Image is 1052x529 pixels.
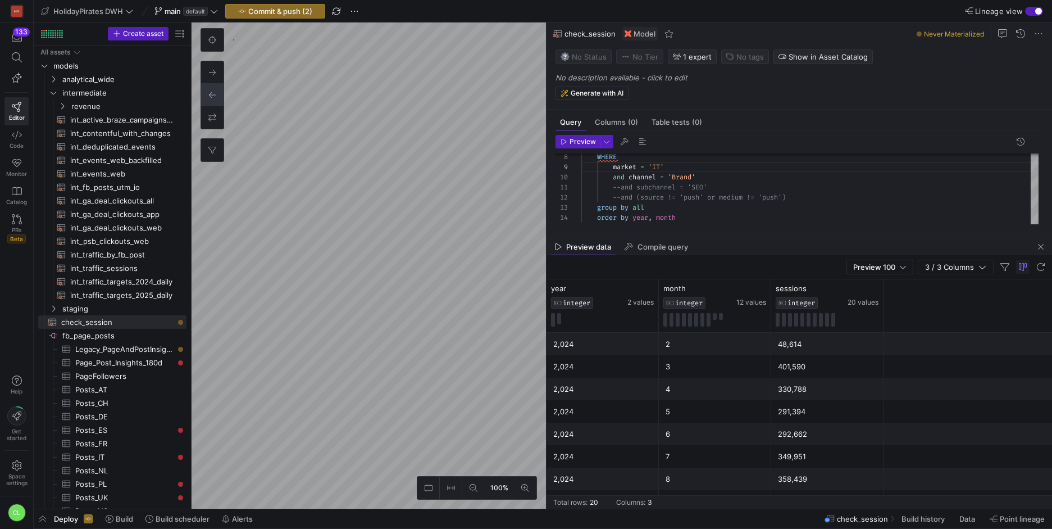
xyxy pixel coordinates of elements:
[38,504,186,518] a: Posts_US​​​​​​​​​
[38,369,186,383] a: PageFollowers​​​​​​​​​
[924,30,984,38] span: Never Materialized
[38,450,186,464] a: Posts_IT​​​​​​​​​
[613,183,707,192] span: --and subchannel = 'SEO'
[38,302,186,315] div: Press SPACE to select this row.
[53,60,185,73] span: models
[140,509,215,528] button: Build scheduler
[53,7,123,16] span: HolidayPirates DWH
[217,509,258,528] button: Alerts
[4,125,29,153] a: Code
[70,275,174,288] span: int_traffic_targets_2024_daily​​​​​​​​​​
[959,514,975,523] span: Data
[778,333,877,355] div: 48,614
[613,162,636,171] span: market
[925,263,978,272] span: 3 / 3 Columns
[38,248,186,261] div: Press SPACE to select this row.
[595,119,638,126] span: Columns
[553,356,652,378] div: 2,024
[789,52,868,61] span: Show in Asset Catalog
[75,424,174,437] span: Posts_ES​​​​​​​​​
[778,423,877,445] div: 292,662
[75,505,174,518] span: Posts_US​​​​​​​​​
[123,30,163,38] span: Create asset
[561,52,570,61] img: No status
[7,234,26,243] span: Beta
[8,504,26,522] div: CL
[38,59,186,73] div: Press SPACE to select this row.
[70,289,174,302] span: int_traffic_targets_2025_daily​​​​​​​​​​
[38,437,186,450] div: Press SPACE to select this row.
[38,221,186,234] div: Press SPACE to select this row.
[555,49,612,64] button: No statusNo Status
[918,260,994,274] button: 3 / 3 Columns
[62,329,185,342] span: fb_page_posts​​​​​​​​
[632,213,648,222] span: year
[70,127,174,140] span: int_contentful_with_changes​​​​​​​​​​
[62,302,185,315] span: staging
[70,262,174,275] span: int_traffic_sessions​​​​​​​​​​
[6,170,27,177] span: Monitor
[555,192,568,202] div: 12
[75,397,174,410] span: Posts_CH​​​​​​​​​
[38,491,186,504] a: Posts_UK​​​​​​​​​
[38,423,186,437] div: Press SPACE to select this row.
[555,87,629,100] button: Generate with AI
[38,464,186,477] div: Press SPACE to select this row.
[553,491,652,513] div: 2,024
[38,261,186,275] div: Press SPACE to select this row.
[553,401,652,423] div: 2,024
[38,369,186,383] div: Press SPACE to select this row.
[70,248,174,261] span: int_traffic_by_fb_post​​​​​​​​​​
[38,477,186,491] a: Posts_PL​​​​​​​​​
[38,180,186,194] a: int_fb_posts_utm_io​​​​​​​​​​
[778,446,877,468] div: 349,951
[38,288,186,302] div: Press SPACE to select this row.
[38,477,186,491] div: Press SPACE to select this row.
[660,173,664,182] span: =
[627,299,654,306] span: 2 values
[648,499,652,507] div: 3
[38,383,186,396] a: Posts_AT​​​​​​​​​
[38,423,186,437] a: Posts_ES​​​​​​​​​
[652,119,702,126] span: Table tests
[38,396,186,410] div: Press SPACE to select this row.
[38,113,186,126] div: Press SPACE to select this row.
[38,221,186,234] a: int_ga_deal_clickouts_web​​​​​​​​​​
[38,261,186,275] a: int_traffic_sessions​​​​​​​​​​
[666,356,764,378] div: 3
[632,203,644,212] span: all
[38,126,186,140] a: int_contentful_with_changes​​​​​​​​​​
[75,410,174,423] span: Posts_DE​​​​​​​​​
[38,275,186,288] div: Press SPACE to select this row.
[896,509,952,528] button: Build history
[70,154,174,167] span: int_events_web_backfilled​​​​​​​​​​
[54,514,78,523] span: Deploy
[225,4,325,19] button: Commit & push (2)
[38,464,186,477] a: Posts_NL​​​​​​​​​
[621,52,630,61] img: No tier
[108,27,168,40] button: Create asset
[6,198,27,205] span: Catalog
[736,52,764,61] span: No tags
[616,49,663,64] button: No tierNo Tier
[75,356,174,369] span: Page_Post_Insights_180d​​​​​​​​​
[590,499,598,507] div: 20
[553,446,652,468] div: 2,024
[70,114,174,126] span: int_active_braze_campaigns_performance​​​​​​​​​​
[40,48,70,56] div: All assets
[692,119,702,126] span: (0)
[38,153,186,167] div: Press SPACE to select this row.
[648,213,652,222] span: ,
[38,180,186,194] div: Press SPACE to select this row.
[597,203,617,212] span: group
[70,235,174,248] span: int_psb_clickouts_web​​​​​​​​​​
[62,73,185,86] span: analytical_wide
[668,49,717,64] button: 1 expert
[38,396,186,410] a: Posts_CH​​​​​​​​​
[555,212,568,223] div: 14
[628,119,638,126] span: (0)
[38,356,186,369] a: Page_Post_Insights_180d​​​​​​​​​
[12,227,21,233] span: PRs
[38,167,186,180] div: Press SPACE to select this row.
[38,234,186,248] a: int_psb_clickouts_web​​​​​​​​​​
